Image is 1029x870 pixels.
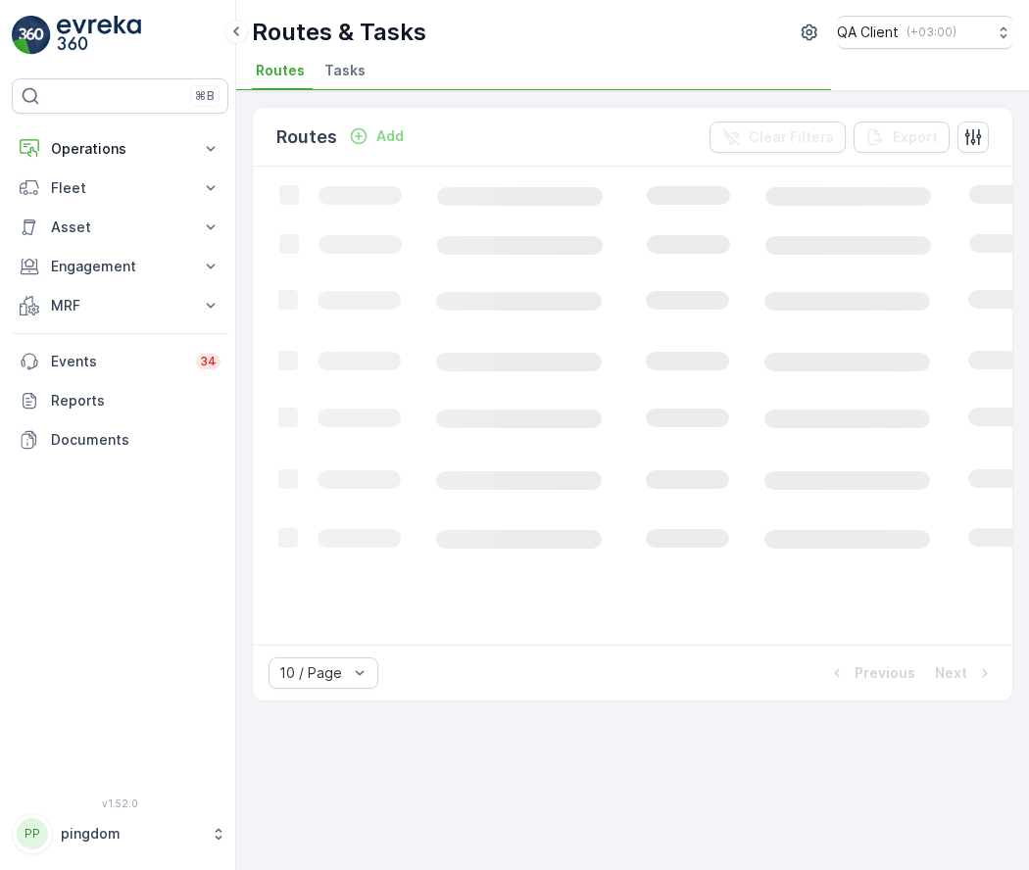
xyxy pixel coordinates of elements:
[710,121,846,153] button: Clear Filters
[906,24,956,40] p: ( +03:00 )
[855,663,915,683] p: Previous
[837,16,1013,49] button: QA Client(+03:00)
[324,61,366,80] span: Tasks
[57,16,141,55] img: logo_light-DOdMpM7g.png
[51,430,220,450] p: Documents
[12,208,228,247] button: Asset
[749,127,834,147] p: Clear Filters
[256,61,305,80] span: Routes
[12,129,228,169] button: Operations
[17,818,48,849] div: PP
[341,124,412,148] button: Add
[935,663,967,683] p: Next
[51,391,220,411] p: Reports
[61,824,201,844] p: pingdom
[933,661,997,685] button: Next
[12,381,228,420] a: Reports
[12,420,228,459] a: Documents
[51,257,189,276] p: Engagement
[200,354,217,369] p: 34
[51,352,184,371] p: Events
[825,661,917,685] button: Previous
[12,169,228,208] button: Fleet
[12,286,228,325] button: MRF
[195,88,215,104] p: ⌘B
[51,296,189,315] p: MRF
[51,139,189,159] p: Operations
[252,17,426,48] p: Routes & Tasks
[893,127,938,147] p: Export
[12,16,51,55] img: logo
[12,342,228,381] a: Events34
[854,121,950,153] button: Export
[51,217,189,237] p: Asset
[837,23,899,42] p: QA Client
[376,126,404,146] p: Add
[12,247,228,286] button: Engagement
[276,123,337,151] p: Routes
[51,178,189,198] p: Fleet
[12,797,228,809] span: v 1.52.0
[12,813,228,854] button: PPpingdom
